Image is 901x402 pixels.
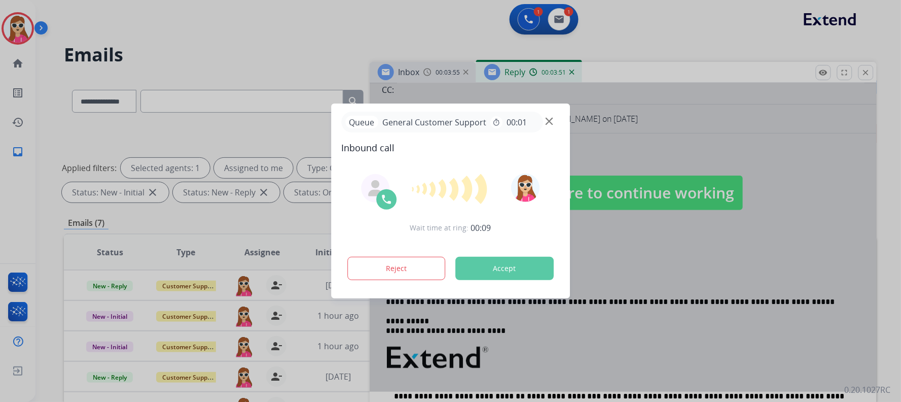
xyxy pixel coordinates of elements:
[345,116,378,128] p: Queue
[347,257,446,280] button: Reject
[378,116,490,128] span: General Customer Support
[845,384,891,396] p: 0.20.1027RC
[341,141,560,155] span: Inbound call
[507,116,527,128] span: 00:01
[492,118,500,126] mat-icon: timer
[410,223,469,233] span: Wait time at ring:
[512,174,540,202] img: avatar
[471,222,491,234] span: 00:09
[380,193,392,206] img: call-icon
[455,257,554,280] button: Accept
[367,180,383,196] img: agent-avatar
[546,118,553,125] img: close-button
